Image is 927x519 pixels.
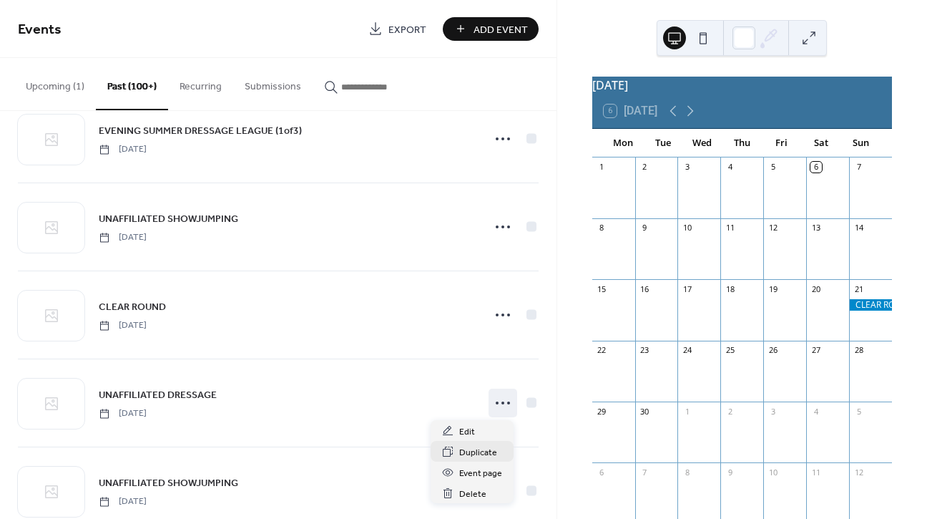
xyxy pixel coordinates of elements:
[767,467,778,477] div: 10
[767,223,778,233] div: 12
[810,283,821,294] div: 20
[18,16,62,44] span: Events
[592,77,892,94] div: [DATE]
[459,425,475,440] span: Edit
[801,129,840,157] div: Sat
[99,495,147,508] span: [DATE]
[767,345,778,356] div: 26
[459,445,497,460] span: Duplicate
[762,129,801,157] div: Fri
[99,476,238,491] span: UNAFFILIATED SHOWJUMPING
[99,143,147,156] span: [DATE]
[722,129,762,157] div: Thu
[682,162,692,173] div: 3
[96,58,168,110] button: Past (100+)
[853,283,864,294] div: 21
[639,406,650,417] div: 30
[99,387,217,403] a: UNAFFILIATED DRESSAGE
[99,407,147,420] span: [DATE]
[725,406,735,417] div: 2
[99,388,217,403] span: UNAFFILIATED DRESSAGE
[682,223,692,233] div: 10
[99,319,147,332] span: [DATE]
[853,345,864,356] div: 28
[597,283,607,294] div: 15
[168,58,233,109] button: Recurring
[99,122,302,139] a: EVENING SUMMER DRESSAGE LEAGUE (1of3)
[853,467,864,477] div: 12
[725,162,735,173] div: 4
[767,283,778,294] div: 19
[849,299,892,311] div: CLEAR ROUND
[639,283,650,294] div: 16
[459,487,486,502] span: Delete
[639,223,650,233] div: 9
[767,406,778,417] div: 3
[597,467,607,477] div: 6
[14,58,96,109] button: Upcoming (1)
[810,223,821,233] div: 13
[682,345,692,356] div: 24
[767,162,778,173] div: 5
[597,162,607,173] div: 1
[388,22,426,37] span: Export
[597,406,607,417] div: 29
[358,17,437,41] a: Export
[841,129,881,157] div: Sun
[682,283,692,294] div: 17
[459,466,502,481] span: Event page
[725,223,735,233] div: 11
[810,467,821,477] div: 11
[682,129,722,157] div: Wed
[639,345,650,356] div: 23
[99,210,238,227] a: UNAFFILIATED SHOWJUMPING
[639,162,650,173] div: 2
[725,467,735,477] div: 9
[474,22,528,37] span: Add Event
[853,162,864,173] div: 7
[810,162,821,173] div: 6
[725,283,735,294] div: 18
[682,406,692,417] div: 1
[99,124,302,139] span: EVENING SUMMER DRESSAGE LEAGUE (1of3)
[682,467,692,477] div: 8
[99,299,166,315] a: CLEAR ROUND
[233,58,313,109] button: Submissions
[99,231,147,244] span: [DATE]
[443,17,539,41] button: Add Event
[725,345,735,356] div: 25
[99,212,238,227] span: UNAFFILIATED SHOWJUMPING
[99,300,166,315] span: CLEAR ROUND
[810,345,821,356] div: 27
[853,223,864,233] div: 14
[597,223,607,233] div: 8
[639,467,650,477] div: 7
[604,129,643,157] div: Mon
[597,345,607,356] div: 22
[810,406,821,417] div: 4
[99,475,238,491] a: UNAFFILIATED SHOWJUMPING
[643,129,682,157] div: Tue
[853,406,864,417] div: 5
